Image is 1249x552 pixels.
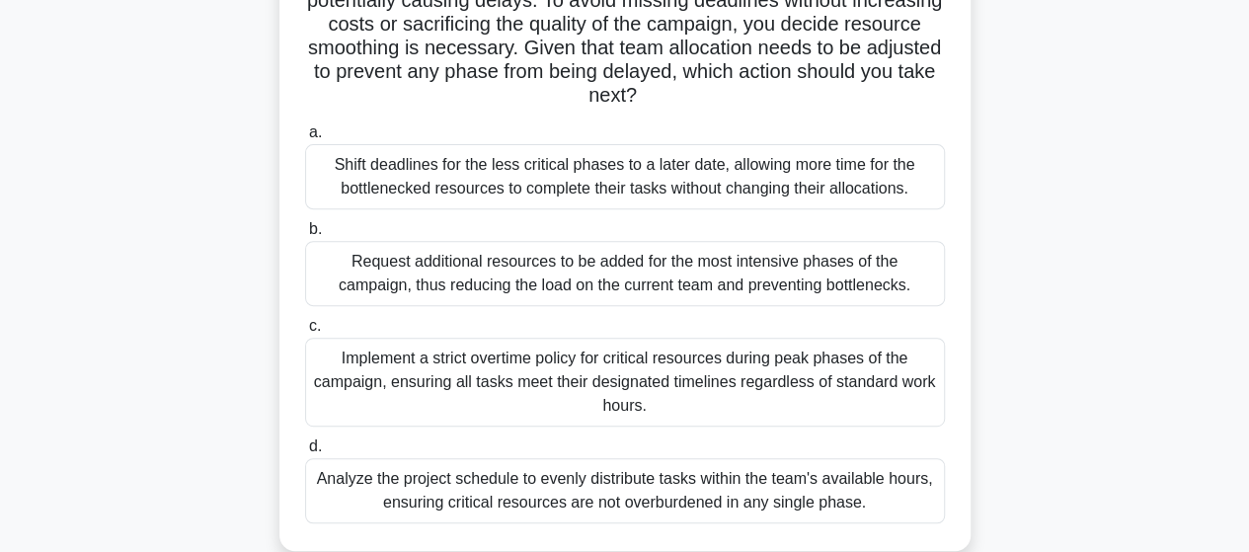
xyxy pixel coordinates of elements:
div: Analyze the project schedule to evenly distribute tasks within the team's available hours, ensuri... [305,458,945,523]
div: Shift deadlines for the less critical phases to a later date, allowing more time for the bottlene... [305,144,945,209]
span: b. [309,220,322,237]
span: c. [309,317,321,334]
span: d. [309,437,322,454]
div: Request additional resources to be added for the most intensive phases of the campaign, thus redu... [305,241,945,306]
div: Implement a strict overtime policy for critical resources during peak phases of the campaign, ens... [305,338,945,427]
span: a. [309,123,322,140]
